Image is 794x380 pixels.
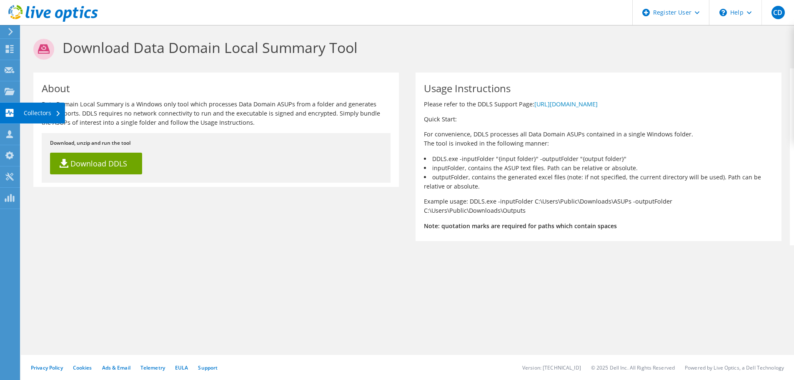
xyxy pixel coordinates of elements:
p: Please refer to the DDLS Support Page: [424,100,773,109]
h1: Usage Instructions [424,83,769,93]
a: Support [198,364,218,371]
a: Ads & Email [102,364,130,371]
li: © 2025 Dell Inc. All Rights Reserved [591,364,675,371]
li: Powered by Live Optics, a Dell Technology [685,364,784,371]
a: [URL][DOMAIN_NAME] [534,100,598,108]
p: For convenience, DDLS processes all Data Domain ASUPs contained in a single Windows folder. The t... [424,130,773,148]
li: DDLS.exe -inputFolder "{input folder}" -outputFolder "{output folder}" [424,154,773,164]
li: outputFolder, contains the generated excel files (note: if not specified, the current directory w... [424,173,773,191]
a: Privacy Policy [31,364,63,371]
h1: About [42,83,386,93]
li: Version: [TECHNICAL_ID] [522,364,581,371]
div: Collectors [20,103,65,123]
li: inputFolder, contains the ASUP text files. Path can be relative or absolute. [424,164,773,173]
h1: Download Data Domain Local Summary Tool [33,39,777,60]
p: Quick Start: [424,115,773,124]
p: Data Domain Local Summary is a Windows only tool which processes Data Domain ASUPs from a folder ... [42,100,391,127]
a: Cookies [73,364,92,371]
p: Download, unzip and run the tool [50,138,382,148]
a: Telemetry [140,364,165,371]
a: EULA [175,364,188,371]
span: CD [771,6,785,19]
svg: \n [719,9,727,16]
p: Example usage: DDLS.exe -inputFolder C:\Users\Public\Downloads\ASUPs -outputFolder C:\Users\Publi... [424,197,773,215]
a: Download DDLS [50,153,142,174]
b: Note: quotation marks are required for paths which contain spaces [424,222,617,230]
